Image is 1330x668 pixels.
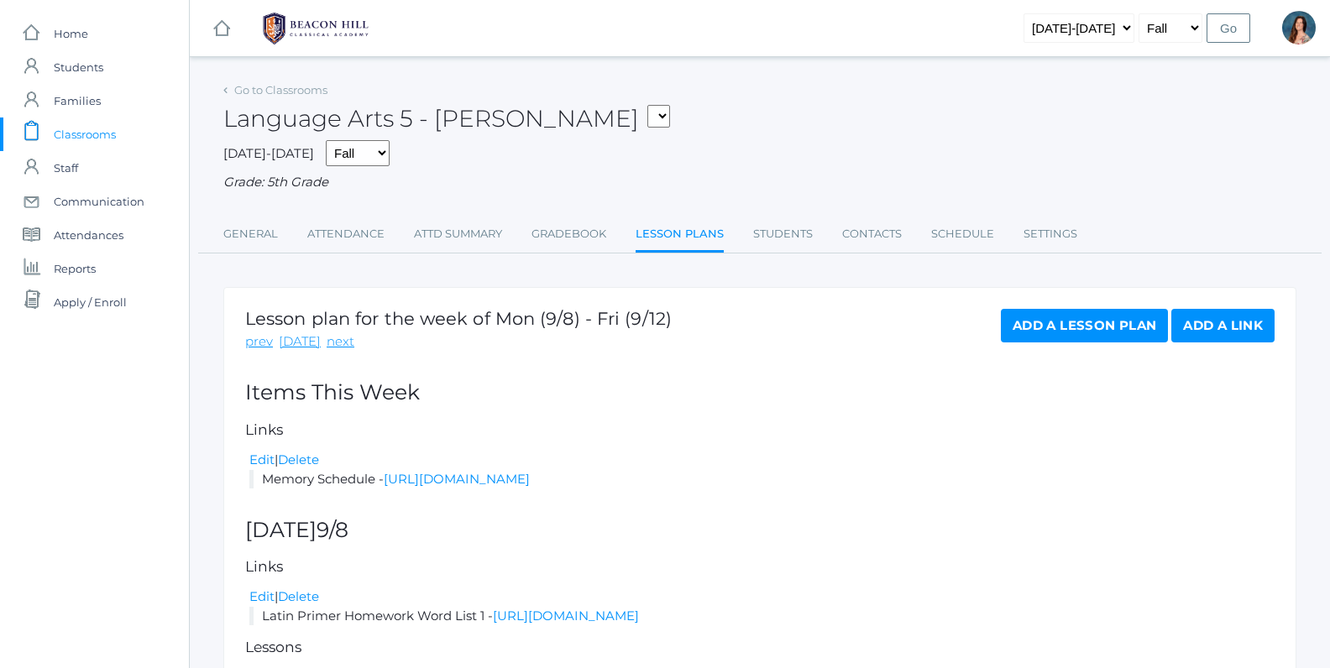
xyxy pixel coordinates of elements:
a: Contacts [842,217,902,251]
span: Home [54,17,88,50]
span: Classrooms [54,117,116,151]
a: Add a Lesson Plan [1001,309,1168,342]
a: [URL][DOMAIN_NAME] [384,471,530,487]
span: Attendances [54,218,123,252]
a: prev [245,332,273,352]
a: Go to Classrooms [234,83,327,97]
h5: Links [245,422,1275,438]
img: BHCALogos-05-308ed15e86a5a0abce9b8dd61676a3503ac9727e845dece92d48e8588c001991.png [253,8,379,50]
a: next [327,332,354,352]
span: Reports [54,252,96,285]
a: Students [753,217,813,251]
input: Go [1207,13,1250,43]
a: Attendance [307,217,385,251]
div: Rebecca Salazar [1282,11,1316,44]
li: Latin Primer Homework Word List 1 - [249,607,1275,626]
a: Attd Summary [414,217,502,251]
h2: Language Arts 5 - [PERSON_NAME] [223,106,670,132]
span: Students [54,50,103,84]
a: Delete [278,451,319,467]
span: Communication [54,185,144,218]
h2: Items This Week [245,381,1275,404]
div: | [249,587,1275,607]
div: Grade: 5th Grade [223,173,1296,192]
a: Gradebook [531,217,606,251]
span: Apply / Enroll [54,285,127,319]
a: Schedule [931,217,994,251]
a: Lesson Plans [636,217,724,253]
h5: Lessons [245,639,1275,655]
h1: Lesson plan for the week of Mon (9/8) - Fri (9/12) [245,309,672,328]
span: Families [54,84,101,117]
a: Settings [1024,217,1077,251]
span: [DATE]-[DATE] [223,145,314,161]
a: Delete [278,588,319,604]
a: [URL][DOMAIN_NAME] [493,608,639,624]
span: 9/8 [317,517,348,542]
div: | [249,451,1275,470]
li: Memory Schedule - [249,470,1275,489]
a: Edit [249,588,275,604]
a: Add a Link [1171,309,1275,342]
span: Staff [54,151,78,185]
h2: [DATE] [245,519,1275,542]
a: [DATE] [279,332,321,352]
a: General [223,217,278,251]
h5: Links [245,559,1275,575]
a: Edit [249,451,275,467]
